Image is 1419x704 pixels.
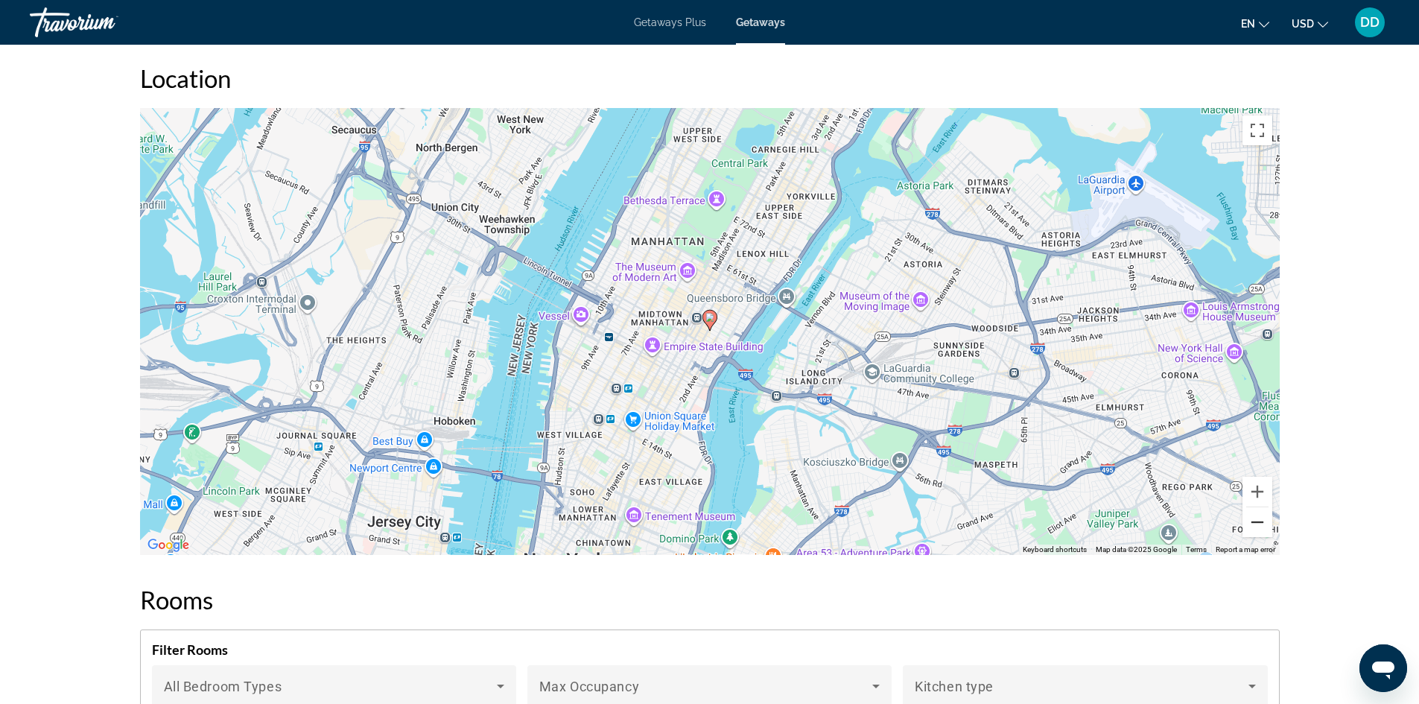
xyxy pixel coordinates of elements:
button: Keyboard shortcuts [1023,545,1087,555]
button: Zoom in [1242,477,1272,507]
span: USD [1292,18,1314,30]
span: All Bedroom Types [164,679,282,694]
a: Travorium [30,3,179,42]
button: User Menu [1350,7,1389,38]
button: Zoom out [1242,507,1272,537]
a: Terms (opens in new tab) [1186,545,1207,554]
span: DD [1360,15,1380,30]
h2: Rooms [140,585,1280,615]
a: Getaways [736,16,785,28]
button: Change currency [1292,13,1328,34]
a: Getaways Plus [634,16,706,28]
span: Map data ©2025 Google [1096,545,1177,554]
img: Google [144,536,193,555]
span: Kitchen type [915,679,994,694]
button: Toggle fullscreen view [1242,115,1272,145]
span: en [1241,18,1255,30]
iframe: Button to launch messaging window [1359,644,1407,692]
h4: Filter Rooms [152,641,1268,658]
h2: Location [140,63,1280,93]
span: Max Occupancy [539,679,639,694]
button: Change language [1241,13,1269,34]
a: Report a map error [1216,545,1275,554]
a: Open this area in Google Maps (opens a new window) [144,536,193,555]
